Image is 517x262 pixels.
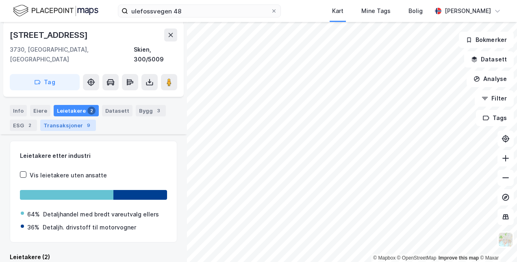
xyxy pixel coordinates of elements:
[136,105,166,116] div: Bygg
[27,223,39,232] div: 36%
[26,121,34,129] div: 2
[408,6,423,16] div: Bolig
[459,32,514,48] button: Bokmerker
[439,255,479,261] a: Improve this map
[10,74,80,90] button: Tag
[361,6,391,16] div: Mine Tags
[445,6,491,16] div: [PERSON_NAME]
[30,170,107,180] div: Vis leietakere uten ansatte
[102,105,133,116] div: Datasett
[467,71,514,87] button: Analyse
[27,210,40,219] div: 64%
[87,107,96,115] div: 2
[373,255,395,261] a: Mapbox
[30,105,50,116] div: Eiere
[154,107,163,115] div: 3
[476,110,514,126] button: Tags
[43,223,136,232] div: Detaljh. drivstoff til motorvogner
[332,6,343,16] div: Kart
[20,151,167,161] div: Leietakere etter industri
[54,105,99,116] div: Leietakere
[40,120,96,131] div: Transaksjoner
[476,223,517,262] iframe: Chat Widget
[85,121,93,129] div: 9
[10,105,27,116] div: Info
[475,90,514,107] button: Filter
[397,255,437,261] a: OpenStreetMap
[13,4,98,18] img: logo.f888ab2527a4732fd821a326f86c7f29.svg
[464,51,514,68] button: Datasett
[128,5,271,17] input: Søk på adresse, matrikkel, gårdeiere, leietakere eller personer
[10,120,37,131] div: ESG
[10,252,177,262] div: Leietakere (2)
[134,45,177,64] div: Skien, 300/5009
[43,210,159,219] div: Detaljhandel med bredt vareutvalg ellers
[10,28,89,41] div: [STREET_ADDRESS]
[10,45,134,64] div: 3730, [GEOGRAPHIC_DATA], [GEOGRAPHIC_DATA]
